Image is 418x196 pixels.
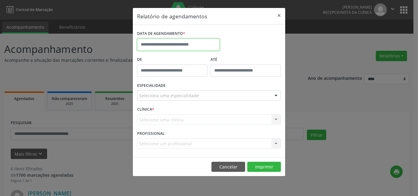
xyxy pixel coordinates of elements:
label: ATÉ [211,55,281,65]
button: Imprimir [247,162,281,172]
label: ESPECIALIDADE [137,81,166,91]
button: Close [273,8,285,23]
span: Seleciona uma especialidade [139,92,199,99]
label: De [137,55,207,65]
label: CLÍNICA [137,105,154,114]
h5: Relatório de agendamentos [137,12,207,20]
label: PROFISSIONAL [137,129,165,138]
button: Cancelar [211,162,245,172]
label: DATA DE AGENDAMENTO [137,29,185,39]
